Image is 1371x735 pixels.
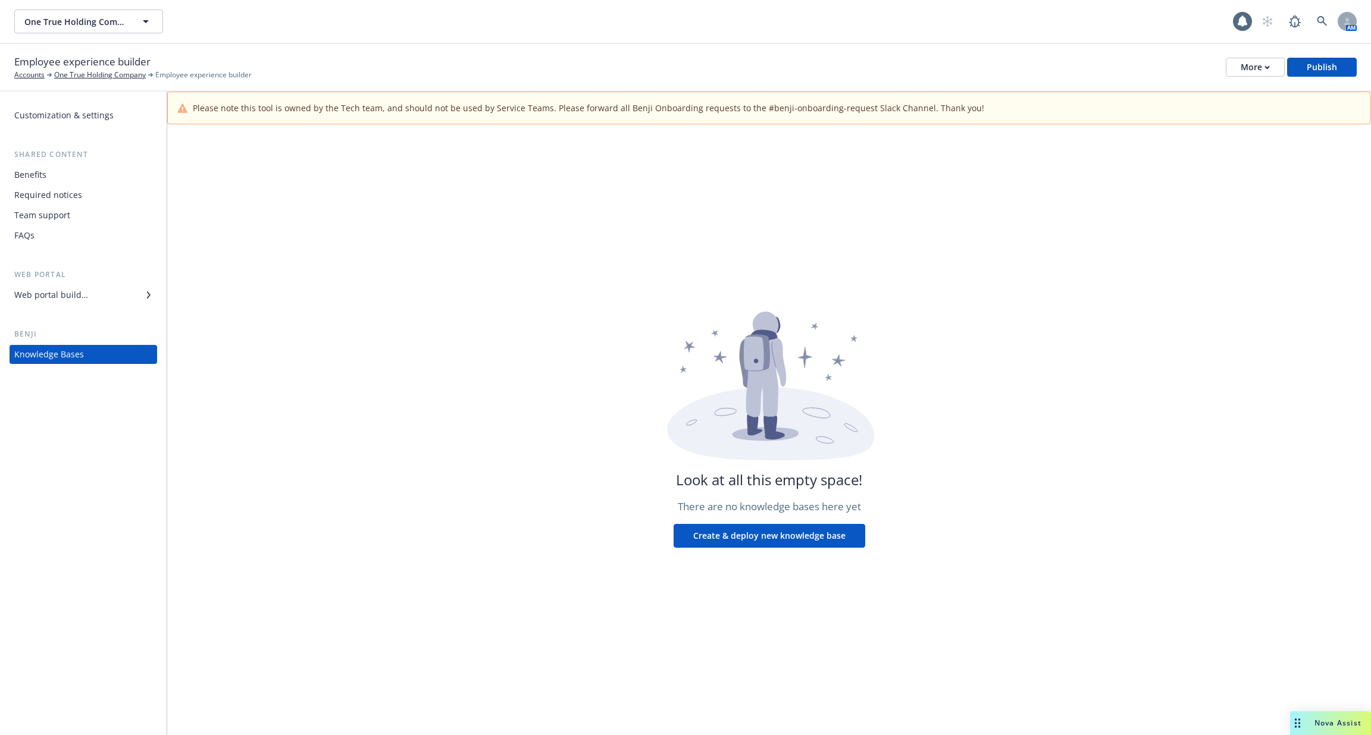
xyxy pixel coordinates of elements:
[14,226,35,245] div: FAQs
[14,70,45,80] a: Accounts
[678,499,861,514] span: There are no knowledge bases here yet
[1290,711,1305,735] div: Drag to move
[10,149,157,161] div: Shared content
[14,285,88,304] div: Web portal builder
[14,186,82,205] div: Required notices
[1287,58,1357,77] button: Publish
[193,102,984,114] span: Please note this tool is owned by the Tech team, and should not be used by Service Teams. Please ...
[14,10,163,33] button: One True Holding Company
[10,106,157,125] a: Customization & settings
[10,186,157,205] a: Required notices
[676,470,862,489] h2: Look at all this empty space!
[10,165,157,184] a: Benefits
[1283,10,1307,33] a: Report a Bug
[24,15,127,28] span: One True Holding Company
[1256,10,1279,33] a: Start snowing
[1307,58,1337,76] div: Publish
[155,70,252,80] span: Employee experience builder
[1290,711,1371,735] button: Nova Assist
[14,165,46,184] div: Benefits
[14,106,114,125] div: Customization & settings
[54,70,146,80] a: One True Holding Company
[1241,58,1270,76] div: More
[10,269,157,281] div: Web portal
[10,226,157,245] a: FAQs
[14,345,84,364] div: Knowledge Bases
[674,524,865,548] button: Create & deploy new knowledge base
[1310,10,1334,33] a: Search
[14,206,70,225] div: Team support
[1226,58,1285,77] button: More
[14,54,151,70] span: Employee experience builder
[10,206,157,225] a: Team support
[10,328,157,340] div: Benji
[1314,718,1361,728] span: Nova Assist
[10,285,157,304] a: Web portal builder
[10,345,157,364] a: Knowledge Bases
